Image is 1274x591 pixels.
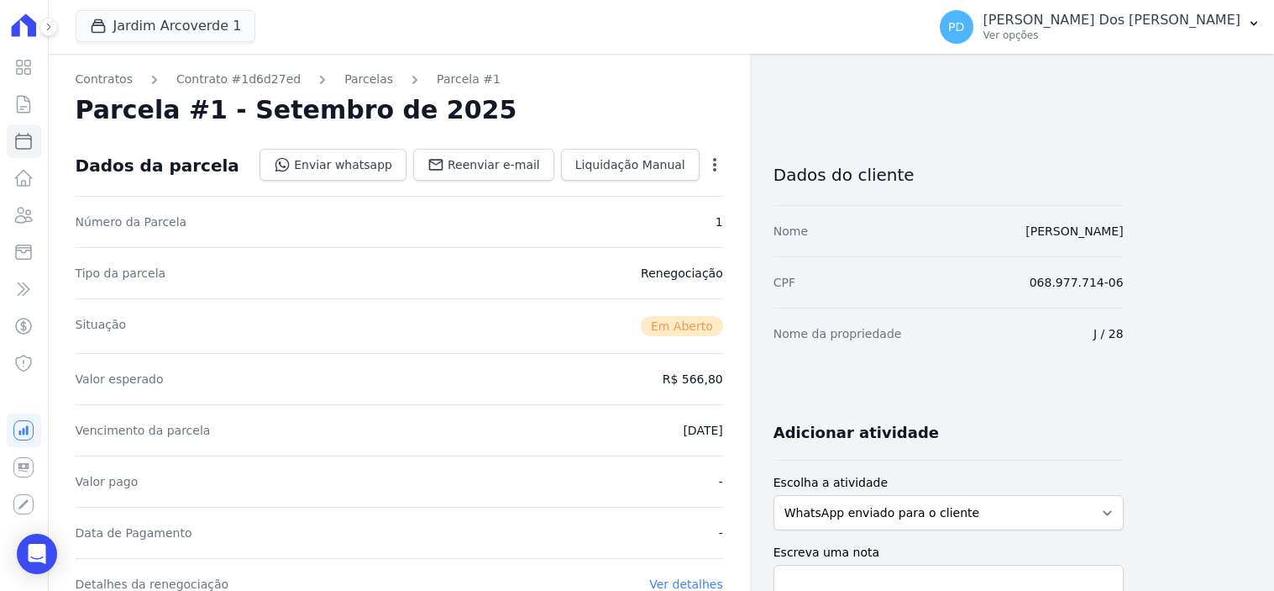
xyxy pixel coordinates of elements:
a: Contratos [76,71,133,88]
h3: Dados do cliente [773,165,1124,185]
span: Liquidação Manual [575,156,685,173]
dt: Valor pago [76,473,139,490]
dt: Situação [76,316,127,336]
dt: Número da Parcela [76,214,187,230]
a: Ver detalhes [649,578,723,591]
dd: 068.977.714-06 [1030,274,1124,291]
dd: J / 28 [1093,325,1124,342]
dt: CPF [773,274,795,291]
a: [PERSON_NAME] [1025,224,1123,238]
p: Ver opções [983,29,1240,42]
nav: Breadcrumb [76,71,723,88]
button: PD [PERSON_NAME] Dos [PERSON_NAME] Ver opções [926,3,1274,50]
a: Enviar whatsapp [260,149,406,181]
a: Parcela #1 [437,71,501,88]
a: Liquidação Manual [561,149,700,181]
h2: Parcela #1 - Setembro de 2025 [76,95,517,125]
dd: - [719,473,723,490]
span: Reenviar e-mail [448,156,540,173]
div: Dados da parcela [76,156,239,176]
label: Escolha a atividade [773,474,1124,492]
dt: Tipo da parcela [76,265,166,282]
dt: Data de Pagamento [76,525,192,541]
label: Escreva uma nota [773,544,1124,562]
p: [PERSON_NAME] Dos [PERSON_NAME] [983,12,1240,29]
dt: Valor esperado [76,371,164,388]
dt: Vencimento da parcela [76,422,211,439]
h3: Adicionar atividade [773,423,939,443]
div: Open Intercom Messenger [17,534,57,574]
dd: - [719,525,723,541]
span: PD [948,21,964,33]
a: Parcelas [344,71,393,88]
a: Reenviar e-mail [413,149,554,181]
dd: [DATE] [683,422,722,439]
span: Em Aberto [641,316,723,336]
dd: 1 [716,214,723,230]
dd: R$ 566,80 [663,371,723,388]
dd: Renegociação [641,265,723,282]
a: Contrato #1d6d27ed [176,71,301,88]
button: Jardim Arcoverde 1 [76,10,256,42]
dt: Nome [773,223,808,240]
dt: Nome da propriedade [773,325,902,342]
